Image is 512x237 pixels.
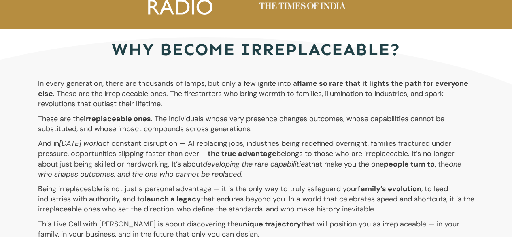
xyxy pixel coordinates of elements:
p: In every generation, there are thousands of lamps, but only a few ignite into a . These are the i... [38,79,474,114]
strong: family’s evolution [358,184,421,194]
strong: people turn to [384,159,435,169]
p: And in of constant disruption — AI replacing jobs, industries being redefined overnight, families... [38,139,474,184]
p: These are the . The individuals whose very presence changes outcomes, whose capabilities cannot b... [38,114,474,139]
em: one who shapes outcomes, and the one who cannot be replaced. [38,159,461,179]
h2: why become irreplaceable? [38,30,474,62]
strong: the true advantage [208,149,276,158]
strong: flame so rare that it lights the path for everyone else [38,79,468,98]
strong: unique trajectory [238,219,301,229]
em: [DATE] world [59,139,102,148]
em: developing the rare capabilities [203,159,308,169]
strong: irreplaceable ones [84,114,151,124]
strong: launch a legacy [144,194,201,204]
p: Being irreplaceable is not just a personal advantage — it is the only way to truly safeguard your... [38,184,474,219]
